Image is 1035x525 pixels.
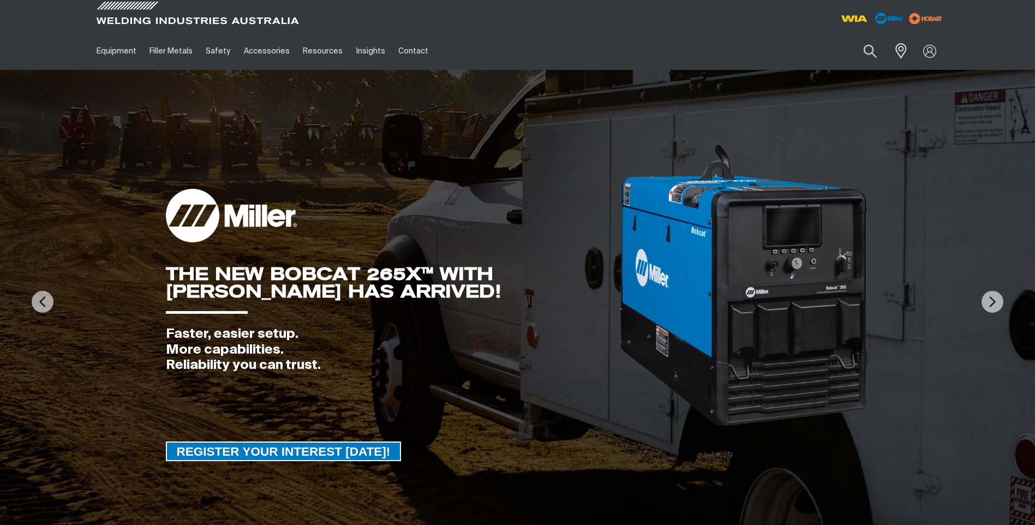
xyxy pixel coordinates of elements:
a: Safety [199,32,237,70]
div: Faster, easier setup. More capabilities. Reliability you can trust. [166,326,619,373]
a: REGISTER YOUR INTEREST TODAY! [166,442,402,461]
a: Resources [296,32,349,70]
input: Product name or item number... [837,38,888,64]
div: THE NEW BOBCAT 265X™ WITH [PERSON_NAME] HAS ARRIVED! [166,265,619,300]
a: Contact [392,32,435,70]
a: Accessories [237,32,296,70]
img: NextArrow [982,291,1003,313]
a: Insights [349,32,391,70]
a: Filler Metals [143,32,199,70]
span: REGISTER YOUR INTEREST [DATE]! [167,442,400,461]
img: PrevArrow [32,291,53,313]
nav: Main [90,32,732,70]
button: Search products [852,38,889,64]
img: miller [906,10,946,27]
a: Equipment [90,32,143,70]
